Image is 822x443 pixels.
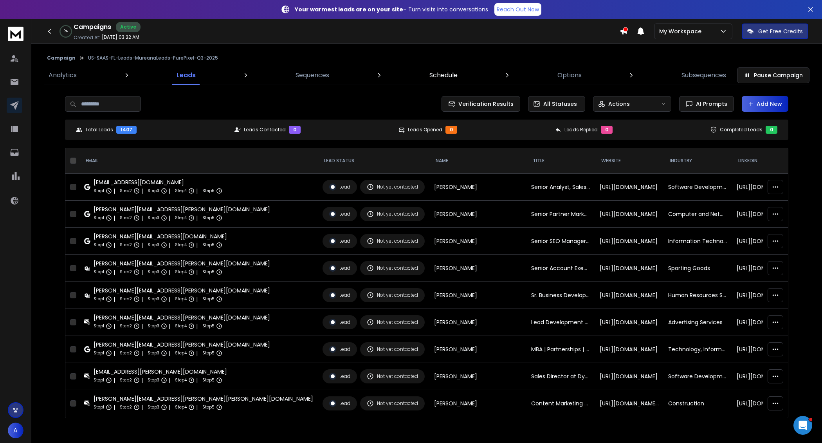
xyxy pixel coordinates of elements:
[429,390,526,417] td: [PERSON_NAME]
[445,126,457,134] div: 0
[681,71,726,80] p: Subsequences
[202,268,215,276] p: Step 5
[196,214,198,222] p: |
[8,423,23,438] button: A
[120,349,132,357] p: Step 2
[595,282,663,309] td: [URL][DOMAIN_NAME]
[742,24,808,39] button: Get Free Credits
[175,214,187,222] p: Step 4
[94,214,104,222] p: Step 1
[148,241,159,249] p: Step 3
[102,34,139,40] p: [DATE] 03:22 AM
[429,174,526,201] td: [PERSON_NAME]
[169,403,170,411] p: |
[94,187,104,195] p: Step 1
[196,268,198,276] p: |
[526,363,595,390] td: Sales Director at Dynamic Yield
[196,403,198,411] p: |
[94,376,104,384] p: Step 1
[429,228,526,255] td: [PERSON_NAME]
[494,3,541,16] a: Reach Out Now
[169,376,170,384] p: |
[732,282,800,309] td: [URL][DOMAIN_NAME][PERSON_NAME]
[526,255,595,282] td: Senior Account Executive
[94,403,104,411] p: Step 1
[677,66,731,85] a: Subsequences
[196,349,198,357] p: |
[141,241,143,249] p: |
[120,268,132,276] p: Step 2
[367,183,418,191] div: Not yet contacted
[595,363,663,390] td: [URL][DOMAIN_NAME]
[526,336,595,363] td: MBA | Partnerships | Relationships | Culture Leader
[601,126,613,134] div: 0
[148,214,159,222] p: Step 3
[608,100,630,108] p: Actions
[169,268,170,276] p: |
[425,66,462,85] a: Schedule
[289,126,301,134] div: 0
[202,322,215,330] p: Step 5
[732,390,800,417] td: [URL][DOMAIN_NAME][PERSON_NAME]
[196,322,198,330] p: |
[564,127,598,133] p: Leads Replied
[94,349,104,357] p: Step 1
[120,322,132,330] p: Step 2
[94,322,104,330] p: Step 1
[455,100,514,108] span: Verification Results
[175,403,187,411] p: Step 4
[148,187,159,195] p: Step 3
[94,232,227,240] div: [PERSON_NAME][EMAIL_ADDRESS][DOMAIN_NAME]
[148,376,159,384] p: Step 3
[114,349,115,357] p: |
[74,22,111,32] h1: Campaigns
[663,201,732,228] td: Computer and Network Security
[148,322,159,330] p: Step 3
[429,309,526,336] td: [PERSON_NAME]
[202,241,215,249] p: Step 5
[329,346,350,353] div: Lead
[120,295,132,303] p: Step 2
[114,268,115,276] p: |
[526,309,595,336] td: Lead Development Rep at HERE Technologies
[732,309,800,336] td: [URL][DOMAIN_NAME][PERSON_NAME]
[793,416,812,435] iframe: Intercom live chat
[177,71,196,80] p: Leads
[79,148,318,174] th: EMAIL
[663,174,732,201] td: Software Development
[120,241,132,249] p: Step 2
[663,228,732,255] td: Information Technology & Services
[202,187,215,195] p: Step 5
[429,201,526,228] td: [PERSON_NAME]
[169,322,170,330] p: |
[141,403,143,411] p: |
[295,5,488,13] p: – Turn visits into conversations
[367,211,418,218] div: Not yet contacted
[543,100,577,108] p: All Statuses
[737,67,809,83] button: Pause Campaign
[663,255,732,282] td: Sporting Goods
[114,403,115,411] p: |
[295,5,403,13] strong: Your warmest leads are on your site
[169,241,170,249] p: |
[148,349,159,357] p: Step 3
[742,96,788,112] button: Add New
[367,265,418,272] div: Not yet contacted
[114,241,115,249] p: |
[94,205,270,213] div: [PERSON_NAME][EMAIL_ADDRESS][PERSON_NAME][DOMAIN_NAME]
[202,403,215,411] p: Step 5
[44,66,81,85] a: Analytics
[85,127,113,133] p: Total Leads
[429,71,458,80] p: Schedule
[74,34,100,41] p: Created At:
[94,314,270,321] div: [PERSON_NAME][EMAIL_ADDRESS][PERSON_NAME][DOMAIN_NAME]
[169,187,170,195] p: |
[595,336,663,363] td: [URL][DOMAIN_NAME]
[329,238,350,245] div: Lead
[202,295,215,303] p: Step 5
[766,126,777,134] div: 0
[94,268,104,276] p: Step 1
[175,268,187,276] p: Step 4
[732,336,800,363] td: [URL][DOMAIN_NAME]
